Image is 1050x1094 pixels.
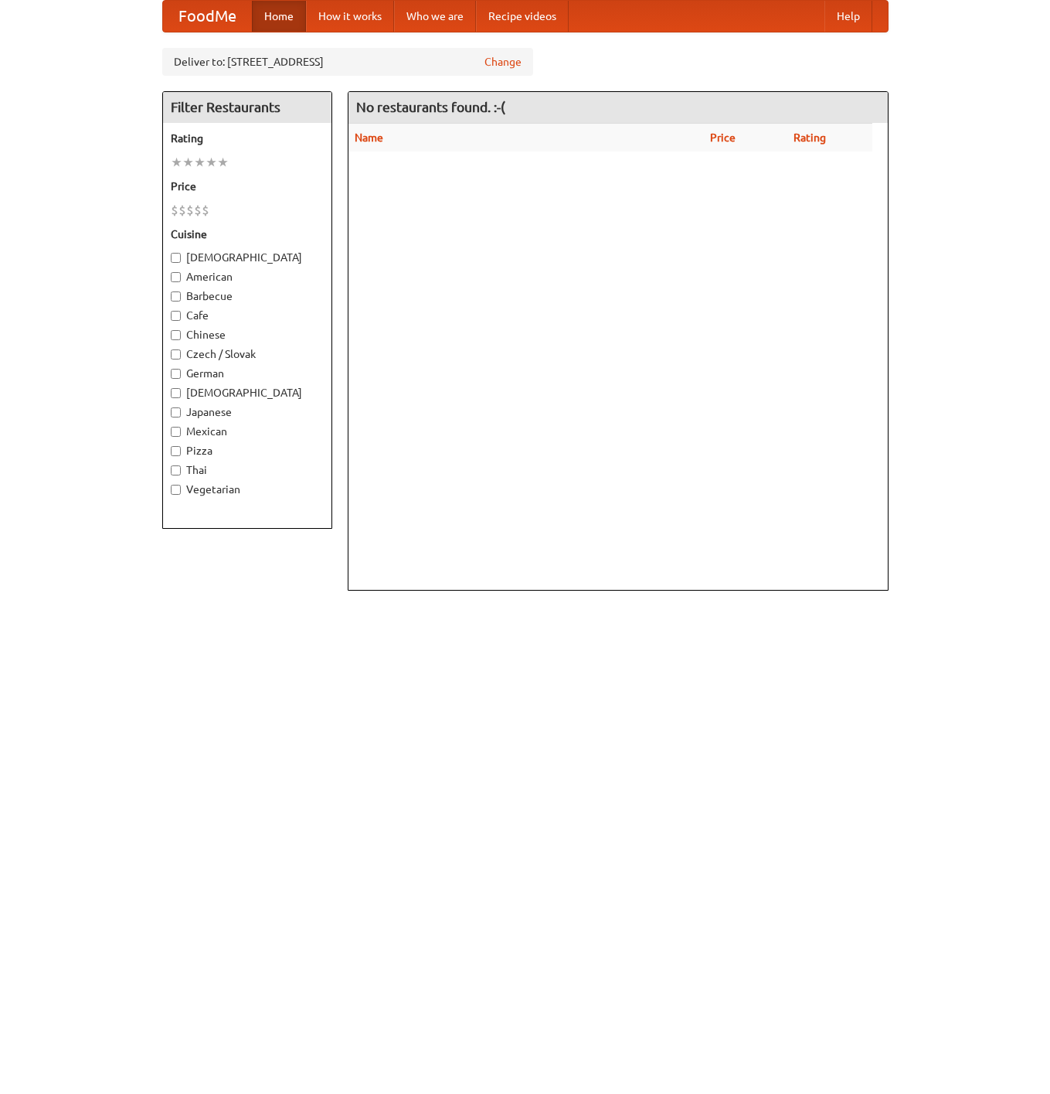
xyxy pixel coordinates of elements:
[182,154,194,171] li: ★
[186,202,194,219] li: $
[710,131,736,144] a: Price
[171,327,324,343] label: Chinese
[202,202,209,219] li: $
[171,202,178,219] li: $
[171,269,324,285] label: American
[171,179,324,194] h5: Price
[163,1,252,32] a: FoodMe
[171,346,324,362] label: Czech / Slovak
[171,308,324,323] label: Cafe
[824,1,872,32] a: Help
[171,366,324,381] label: German
[171,250,324,265] label: [DEMOGRAPHIC_DATA]
[171,385,324,400] label: [DEMOGRAPHIC_DATA]
[171,485,181,495] input: Vegetarian
[194,154,206,171] li: ★
[217,154,229,171] li: ★
[178,202,186,219] li: $
[793,131,826,144] a: Rating
[171,272,181,282] input: American
[171,288,324,304] label: Barbecue
[171,253,181,263] input: [DEMOGRAPHIC_DATA]
[394,1,476,32] a: Who we are
[306,1,394,32] a: How it works
[484,54,522,70] a: Change
[171,424,324,439] label: Mexican
[171,465,181,475] input: Thai
[252,1,306,32] a: Home
[206,154,217,171] li: ★
[171,330,181,340] input: Chinese
[171,349,181,360] input: Czech / Slovak
[171,446,181,456] input: Pizza
[162,48,533,76] div: Deliver to: [STREET_ADDRESS]
[355,131,383,144] a: Name
[171,404,324,420] label: Japanese
[171,427,181,437] input: Mexican
[356,100,505,114] ng-pluralize: No restaurants found. :-(
[171,291,181,302] input: Barbecue
[171,227,324,242] h5: Cuisine
[194,202,202,219] li: $
[163,92,331,123] h4: Filter Restaurants
[171,462,324,478] label: Thai
[171,388,181,398] input: [DEMOGRAPHIC_DATA]
[171,131,324,146] h5: Rating
[171,443,324,458] label: Pizza
[171,407,181,417] input: Japanese
[171,482,324,497] label: Vegetarian
[171,154,182,171] li: ★
[171,311,181,321] input: Cafe
[171,369,181,379] input: German
[476,1,569,32] a: Recipe videos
